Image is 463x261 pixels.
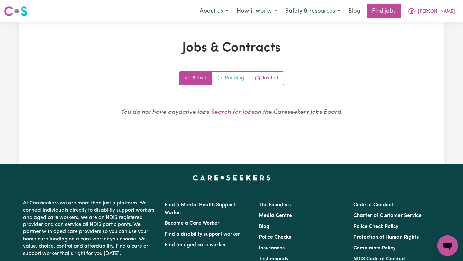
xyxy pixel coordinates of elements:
[165,232,240,237] a: Find a disability support worker
[165,242,226,248] a: Find an aged care worker
[367,4,401,18] a: Find jobs
[211,109,254,115] a: Search for jobs
[59,40,404,56] h1: Jobs & Contracts
[437,235,458,256] iframe: Button to launch messaging window
[353,213,422,218] a: Charter of Customer Service
[121,109,343,115] em: You do not have any active jobs . on the Careseekers Jobs Board.
[212,72,250,85] a: Contracts pending review
[259,235,291,240] a: Police Checks
[353,235,419,240] a: Protection of Human Rights
[353,224,398,229] a: Police Check Policy
[165,221,220,226] a: Become a Care Worker
[418,8,455,15] span: [PERSON_NAME]
[259,224,269,229] a: Blog
[23,197,157,260] p: At Careseekers we are more than just a platform. We connect individuals directly to disability su...
[353,203,393,208] a: Code of Conduct
[232,4,281,18] button: How it works
[281,4,344,18] button: Safety & resources
[193,175,271,180] a: Careseekers home page
[4,4,28,19] a: Careseekers logo
[250,72,284,85] a: Job invitations
[259,246,285,251] a: Insurances
[259,213,292,218] a: Media Centre
[4,5,28,17] img: Careseekers logo
[179,72,212,85] a: Active jobs
[344,4,364,18] a: Blog
[353,246,395,251] a: Complaints Policy
[259,203,291,208] a: The Founders
[165,203,235,215] a: Find a Mental Health Support Worker
[404,4,459,18] button: My Account
[195,4,232,18] button: About us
